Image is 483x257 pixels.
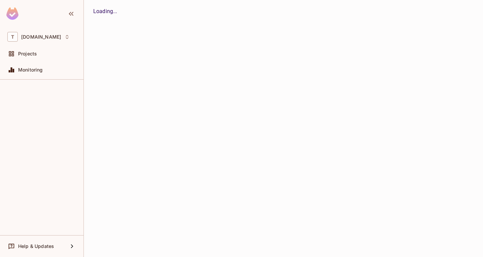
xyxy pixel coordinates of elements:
[18,67,43,73] span: Monitoring
[18,51,37,56] span: Projects
[18,244,54,249] span: Help & Updates
[21,34,61,40] span: Workspace: thermosphr.com
[93,7,474,15] div: Loading...
[6,7,18,20] img: SReyMgAAAABJRU5ErkJggg==
[7,32,18,42] span: T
